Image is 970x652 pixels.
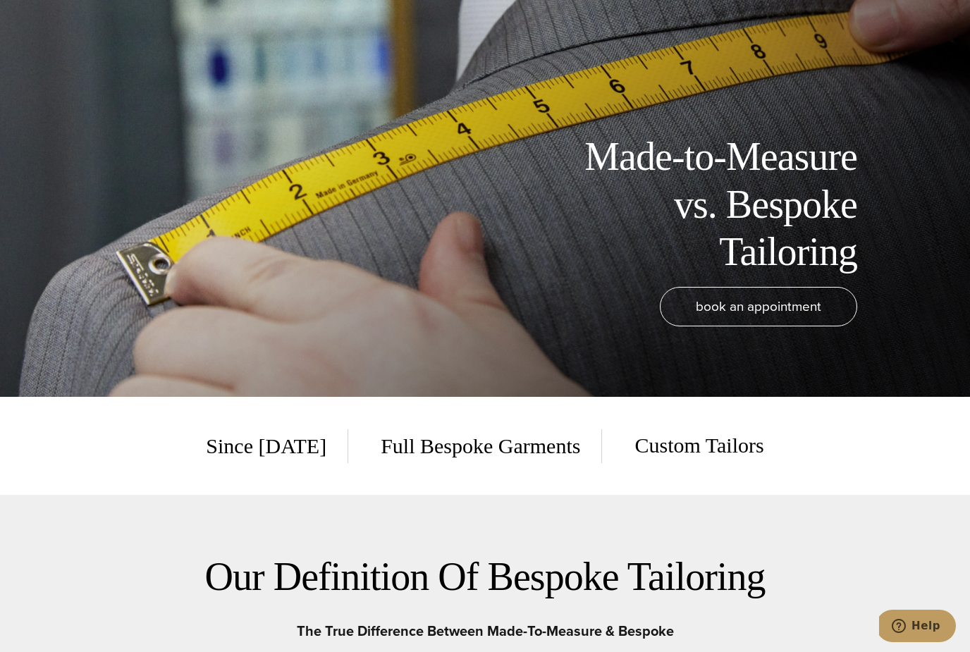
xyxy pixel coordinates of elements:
h2: Our Definition Of Bespoke Tailoring [76,551,894,602]
span: Since [DATE] [206,429,348,463]
a: book an appointment [660,287,857,326]
strong: The True Difference Between Made-To-Measure & Bespoke [297,620,674,641]
h1: Made-to-Measure vs. Bespoke Tailoring [540,133,857,276]
span: Full Bespoke Garments [360,429,602,463]
span: book an appointment [696,296,821,316]
iframe: Opens a widget where you can chat to one of our agents [879,610,956,645]
span: Custom Tailors [613,429,763,463]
